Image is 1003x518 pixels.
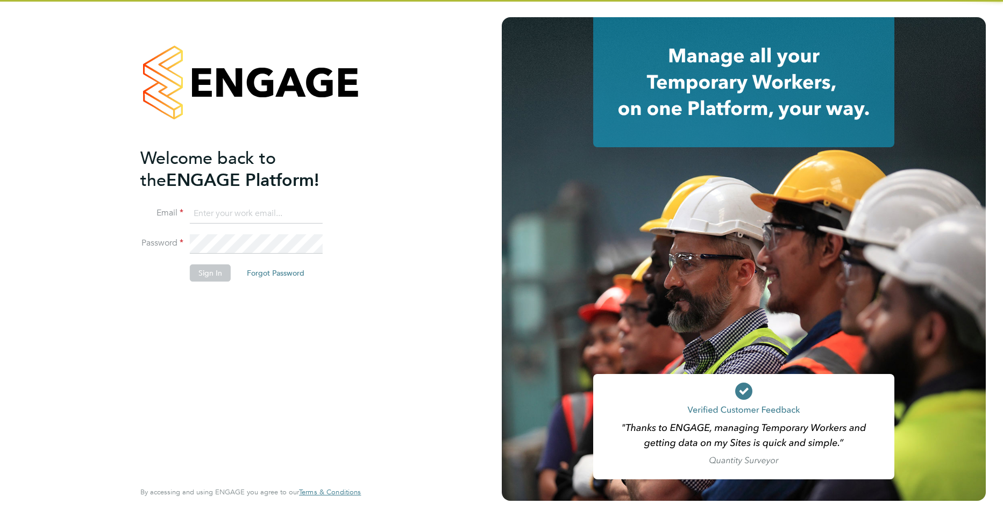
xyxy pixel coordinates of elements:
[140,238,183,249] label: Password
[140,487,361,497] span: By accessing and using ENGAGE you agree to our
[299,488,361,497] a: Terms & Conditions
[140,148,276,191] span: Welcome back to the
[140,147,350,191] h2: ENGAGE Platform!
[238,264,313,282] button: Forgot Password
[190,264,231,282] button: Sign In
[140,207,183,219] label: Email
[190,204,323,224] input: Enter your work email...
